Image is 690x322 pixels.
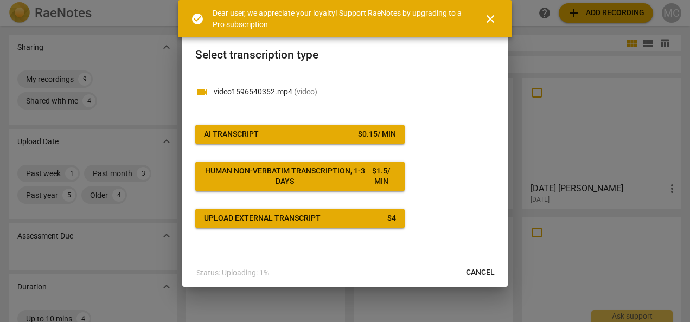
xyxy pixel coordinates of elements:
[213,20,268,29] a: Pro subscription
[195,48,495,62] h2: Select transcription type
[213,8,464,30] div: Dear user, we appreciate your loyalty! Support RaeNotes by upgrading to a
[195,162,405,191] button: Human non-verbatim transcription, 1-3 days$1.5/ min
[204,213,321,224] div: Upload external transcript
[214,86,495,98] p: video1596540352.mp4(video)
[358,129,396,140] div: $ 0.15 / min
[387,213,396,224] div: $ 4
[204,129,259,140] div: AI Transcript
[484,12,497,25] span: close
[477,6,503,32] button: Close
[366,166,397,187] div: $ 1.5 / min
[191,12,204,25] span: check_circle
[196,267,269,279] p: Status: Uploading: 1%
[195,209,405,228] button: Upload external transcript$4
[195,125,405,144] button: AI Transcript$0.15/ min
[466,267,495,278] span: Cancel
[294,87,317,96] span: ( video )
[195,86,208,99] span: videocam
[457,263,503,282] button: Cancel
[204,166,366,187] div: Human non-verbatim transcription, 1-3 days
